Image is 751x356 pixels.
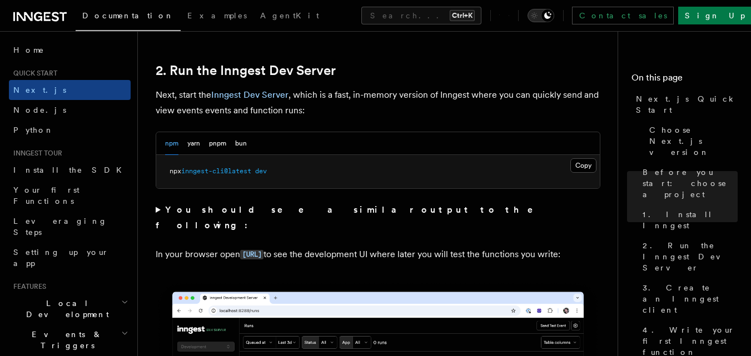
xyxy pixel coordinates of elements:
[13,166,128,174] span: Install the SDK
[209,132,226,155] button: pnpm
[643,167,738,200] span: Before you start: choose a project
[9,69,57,78] span: Quick start
[156,247,600,263] p: In your browser open to see the development UI where later you will test the functions you write:
[638,235,738,278] a: 2. Run the Inngest Dev Server
[9,180,131,211] a: Your first Functions
[9,242,131,273] a: Setting up your app
[240,250,263,259] code: [URL]
[631,89,738,120] a: Next.js Quick Start
[9,293,131,324] button: Local Development
[636,93,738,116] span: Next.js Quick Start
[211,89,289,100] a: Inngest Dev Server
[638,204,738,235] a: 1. Install Inngest
[260,11,319,20] span: AgentKit
[76,3,181,31] a: Documentation
[649,124,738,158] span: Choose Next.js version
[9,329,121,351] span: Events & Triggers
[643,240,738,273] span: 2. Run the Inngest Dev Server
[240,249,263,259] a: [URL]
[9,100,131,120] a: Node.js
[9,160,131,180] a: Install the SDK
[13,86,66,94] span: Next.js
[570,158,596,173] button: Copy
[187,132,200,155] button: yarn
[181,167,251,175] span: inngest-cli@latest
[528,9,554,22] button: Toggle dark mode
[156,202,600,233] summary: You should see a similar output to the following:
[631,71,738,89] h4: On this page
[645,120,738,162] a: Choose Next.js version
[572,7,674,24] a: Contact sales
[450,10,475,21] kbd: Ctrl+K
[9,149,62,158] span: Inngest tour
[156,204,549,230] strong: You should see a similar output to the following:
[9,282,46,291] span: Features
[181,3,253,30] a: Examples
[9,80,131,100] a: Next.js
[13,44,44,56] span: Home
[643,282,738,315] span: 3. Create an Inngest client
[156,63,336,78] a: 2. Run the Inngest Dev Server
[82,11,174,20] span: Documentation
[170,167,181,175] span: npx
[13,126,54,134] span: Python
[253,3,326,30] a: AgentKit
[638,162,738,204] a: Before you start: choose a project
[9,324,131,355] button: Events & Triggers
[9,298,121,320] span: Local Development
[255,167,267,175] span: dev
[9,211,131,242] a: Leveraging Steps
[9,40,131,60] a: Home
[165,132,178,155] button: npm
[156,87,600,118] p: Next, start the , which is a fast, in-memory version of Inngest where you can quickly send and vi...
[638,278,738,320] a: 3. Create an Inngest client
[13,185,79,205] span: Your first Functions
[361,7,481,24] button: Search...Ctrl+K
[235,132,247,155] button: bun
[643,209,738,231] span: 1. Install Inngest
[13,106,66,114] span: Node.js
[9,120,131,140] a: Python
[187,11,247,20] span: Examples
[13,248,109,268] span: Setting up your app
[13,217,107,237] span: Leveraging Steps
